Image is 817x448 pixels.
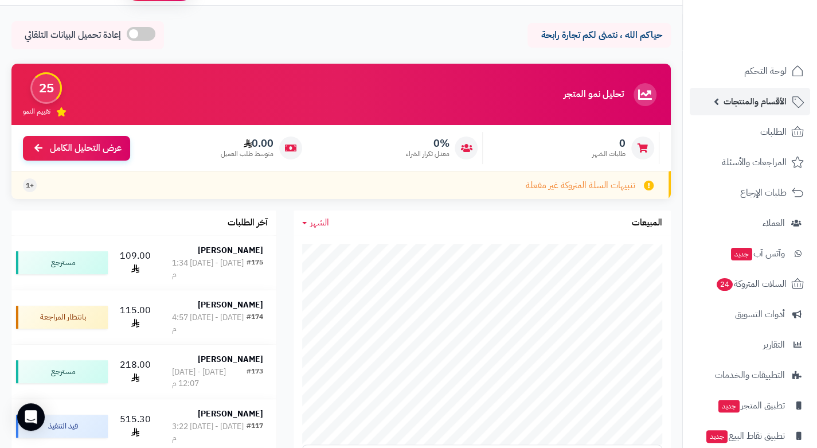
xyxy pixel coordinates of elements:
a: عرض التحليل الكامل [23,136,130,161]
span: 24 [717,278,733,291]
span: تقييم النمو [23,107,50,116]
span: 0% [405,137,449,150]
span: تطبيق المتجر [717,398,785,414]
span: الشهر [310,216,329,229]
a: السلات المتروكة24 [690,270,810,298]
div: #175 [247,258,263,281]
span: 0.00 [221,137,273,150]
span: وآتس آب [730,246,785,262]
span: معدل تكرار الشراء [405,149,449,159]
span: العملاء [763,215,785,231]
span: أدوات التسويق [735,306,785,322]
span: التطبيقات والخدمات [715,367,785,383]
td: 218.00 [112,345,159,399]
span: جديد [706,430,728,443]
span: تنبيهات السلة المتروكة غير مفعلة [526,179,635,192]
a: التطبيقات والخدمات [690,361,810,389]
span: طلبات الإرجاع [740,185,787,201]
span: طلبات الشهر [592,149,626,159]
img: logo-2.png [739,29,806,53]
span: إعادة تحميل البيانات التلقائي [25,29,121,42]
span: متوسط طلب العميل [221,149,273,159]
a: لوحة التحكم [690,57,810,85]
span: الطلبات [760,124,787,140]
span: الأقسام والمنتجات [724,94,787,110]
div: #174 [247,312,263,335]
td: 109.00 [112,236,159,290]
a: طلبات الإرجاع [690,179,810,207]
strong: [PERSON_NAME] [198,244,263,256]
h3: آخر الطلبات [228,218,268,228]
div: [DATE] - [DATE] 4:57 م [172,312,247,335]
strong: [PERSON_NAME] [198,299,263,311]
div: مسترجع [16,251,108,274]
div: مسترجع [16,360,108,383]
div: #173 [247,367,263,389]
a: وآتس آبجديد [690,240,810,267]
span: جديد [731,248,752,260]
a: العملاء [690,209,810,237]
strong: [PERSON_NAME] [198,408,263,420]
a: تطبيق المتجرجديد [690,392,810,419]
div: قيد التنفيذ [16,415,108,438]
a: الشهر [302,216,329,229]
span: السلات المتروكة [716,276,787,292]
p: حياكم الله ، نتمنى لكم تجارة رابحة [536,29,662,42]
h3: المبيعات [632,218,662,228]
span: +1 [26,181,34,190]
span: 0 [592,137,626,150]
div: Open Intercom Messenger [17,403,45,431]
div: بانتظار المراجعة [16,306,108,329]
strong: [PERSON_NAME] [198,353,263,365]
span: المراجعات والأسئلة [722,154,787,170]
a: المراجعات والأسئلة [690,149,810,176]
a: التقارير [690,331,810,359]
h3: تحليل نمو المتجر [564,89,624,100]
div: [DATE] - [DATE] 12:07 م [172,367,247,389]
span: التقارير [763,337,785,353]
div: [DATE] - [DATE] 3:22 م [172,421,247,444]
div: #117 [247,421,263,444]
span: لوحة التحكم [744,63,787,79]
a: أدوات التسويق [690,301,810,328]
span: تطبيق نقاط البيع [705,428,785,444]
div: [DATE] - [DATE] 1:34 م [172,258,247,281]
td: 115.00 [112,290,159,344]
span: جديد [718,400,740,412]
a: الطلبات [690,118,810,146]
span: عرض التحليل الكامل [50,142,122,155]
